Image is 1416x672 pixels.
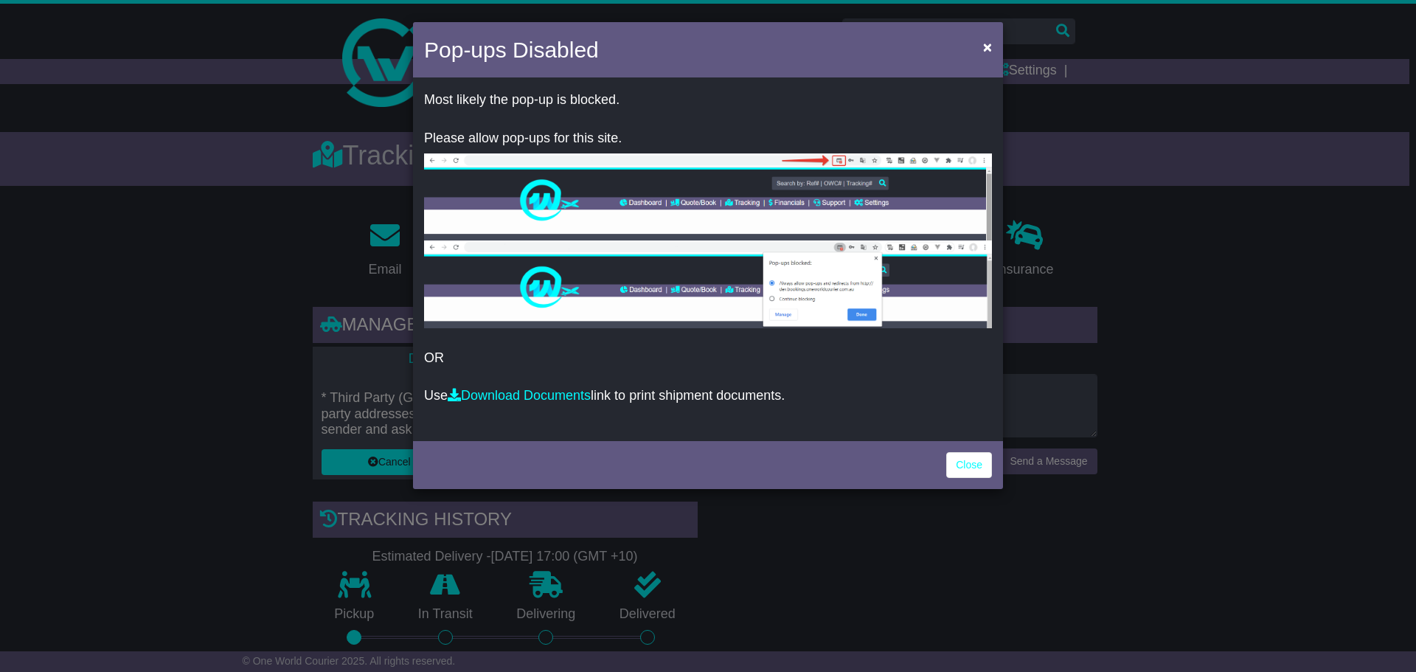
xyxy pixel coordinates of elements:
h4: Pop-ups Disabled [424,33,599,66]
a: Download Documents [448,388,591,403]
p: Use link to print shipment documents. [424,388,992,404]
p: Please allow pop-ups for this site. [424,131,992,147]
img: allow-popup-1.png [424,153,992,240]
div: OR [413,81,1003,437]
img: allow-popup-2.png [424,240,992,328]
a: Close [946,452,992,478]
p: Most likely the pop-up is blocked. [424,92,992,108]
span: × [983,38,992,55]
button: Close [976,32,999,62]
